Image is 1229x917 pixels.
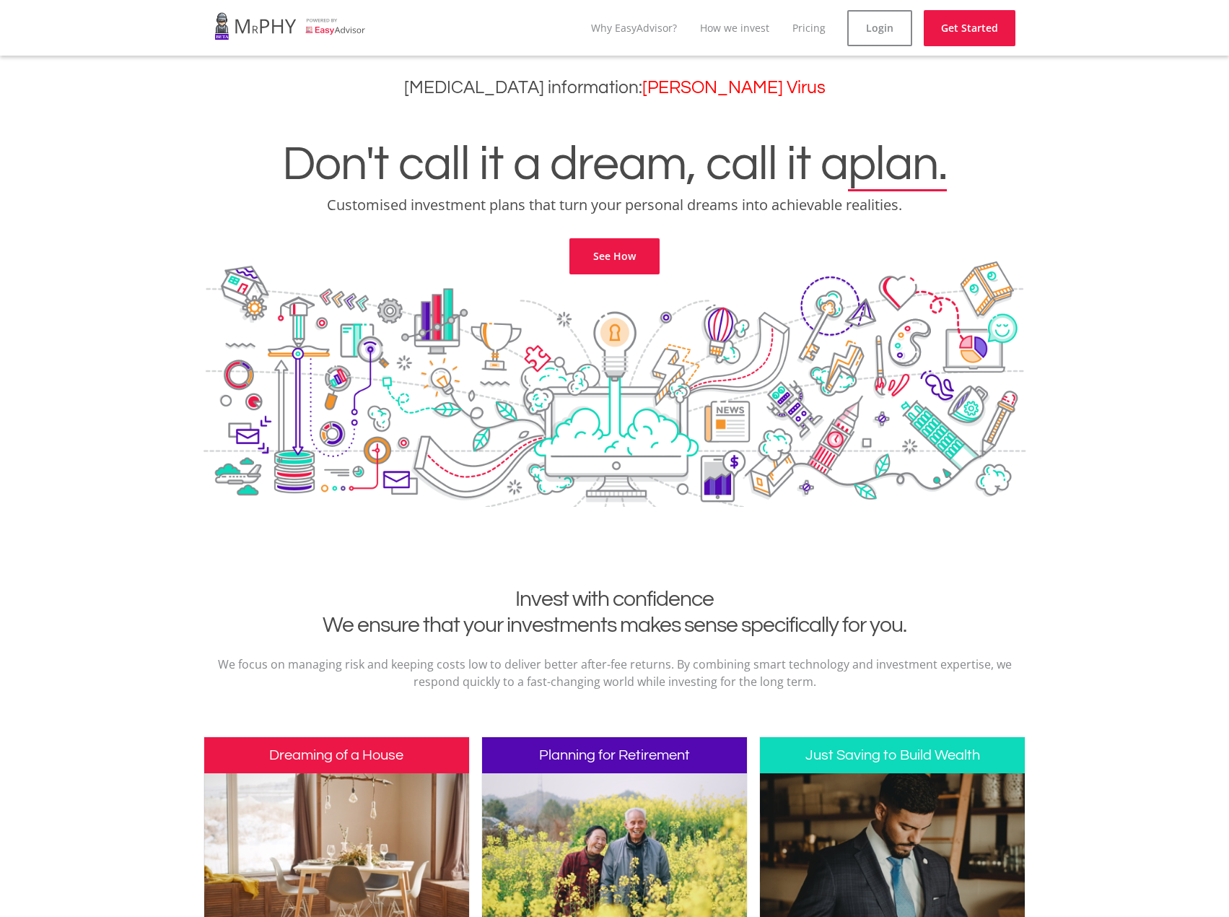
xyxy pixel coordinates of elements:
p: We focus on managing risk and keeping costs low to deliver better after-fee returns. By combining... [214,656,1015,690]
a: Login [847,10,912,46]
p: Customised investment plans that turn your personal dreams into achievable realities. [11,195,1218,215]
a: Pricing [792,21,826,35]
a: See How [569,238,660,274]
h3: Dreaming of a House [204,737,469,773]
a: Get Started [924,10,1015,46]
a: [PERSON_NAME] Virus [642,79,826,97]
h3: Just Saving to Build Wealth [760,737,1025,773]
h1: Don't call it a dream, call it a [11,140,1218,189]
a: How we invest [700,21,769,35]
span: plan. [848,140,947,189]
h3: [MEDICAL_DATA] information: [11,77,1218,98]
h3: Planning for Retirement [482,737,747,773]
a: Why EasyAdvisor? [591,21,677,35]
h2: Invest with confidence We ensure that your investments makes sense specifically for you. [214,586,1015,638]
